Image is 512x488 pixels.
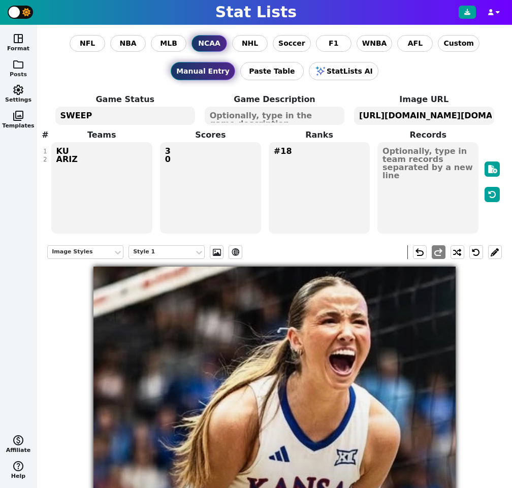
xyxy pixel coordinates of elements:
span: space_dashboard [12,32,24,45]
span: monetization_on [12,434,24,446]
span: NHL [242,38,258,49]
div: Style 1 [133,248,190,256]
label: Ranks [265,129,374,141]
label: Game Description [200,93,349,106]
span: AFL [408,38,423,49]
span: redo [432,246,444,258]
button: Manual Entry [171,62,235,80]
button: StatLists AI [309,62,378,80]
span: undo [413,246,426,258]
h1: Stat Lists [215,3,297,21]
button: undo [413,245,427,259]
textarea: [URL][DOMAIN_NAME][DOMAIN_NAME] [354,107,494,125]
span: NCAA [198,38,220,49]
textarea: SWEEP [55,107,196,125]
span: F1 [329,38,338,49]
textarea: 3 0 [160,142,261,234]
span: NFL [80,38,95,49]
label: Image URL [349,93,499,106]
div: 2 [43,155,47,164]
span: photo_library [12,110,24,122]
span: MLB [160,38,177,49]
button: Paste Table [240,62,304,80]
span: folder [12,58,24,71]
label: Game Status [50,93,200,106]
span: help [12,460,24,472]
label: Scores [156,129,265,141]
button: redo [432,245,445,259]
label: # [42,129,48,141]
label: Teams [47,129,156,141]
textarea: #18 [269,142,370,234]
label: Records [374,129,483,141]
div: Image Styles [52,248,109,256]
textarea: KU ARIZ [51,142,152,234]
span: NBA [119,38,136,49]
span: Soccer [278,38,305,49]
div: 1 [43,147,47,155]
span: WNBA [362,38,387,49]
span: Custom [443,38,473,49]
span: settings [12,84,24,96]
